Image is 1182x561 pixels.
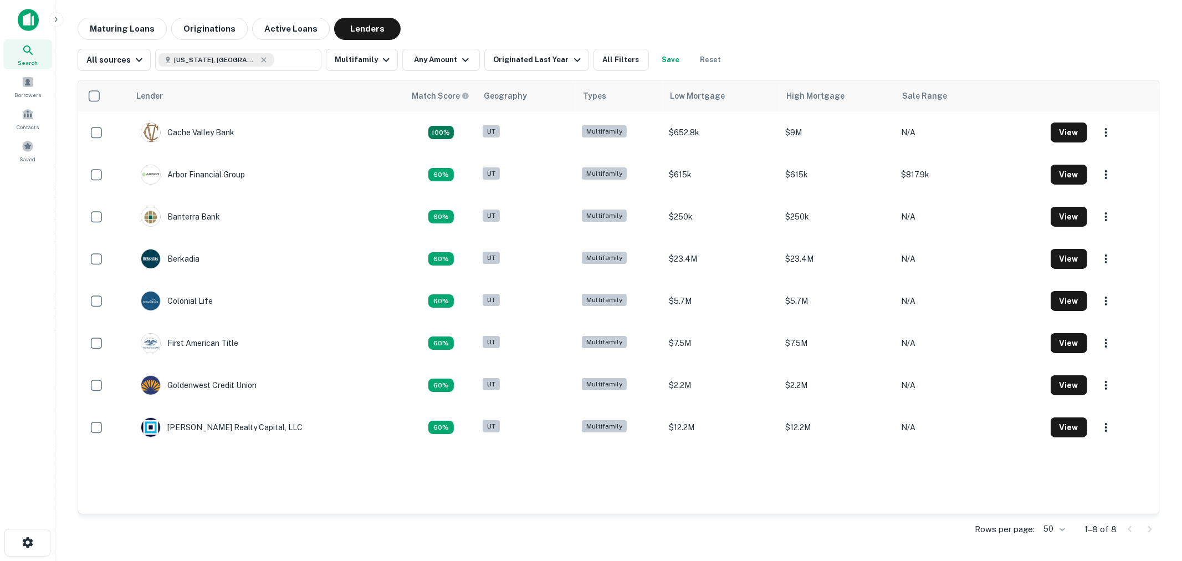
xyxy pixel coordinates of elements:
[896,238,1045,280] td: N/A
[1051,417,1087,437] button: View
[483,294,500,307] div: UT
[582,125,627,138] div: Multifamily
[780,154,896,196] td: $615k
[780,238,896,280] td: $23.4M
[412,90,467,102] h6: Match Score
[780,280,896,322] td: $5.7M
[896,406,1045,448] td: N/A
[130,80,405,111] th: Lender
[663,196,779,238] td: $250k
[428,294,454,308] div: Capitalize uses an advanced AI algorithm to match your search with the best lender. The match sco...
[896,80,1045,111] th: Sale Range
[141,376,160,395] img: picture
[141,165,160,184] img: picture
[483,378,500,391] div: UT
[663,238,779,280] td: $23.4M
[484,89,527,103] div: Geography
[141,418,160,437] img: picture
[18,58,38,67] span: Search
[582,378,627,391] div: Multifamily
[780,322,896,364] td: $7.5M
[78,49,151,71] button: All sources
[493,53,584,67] div: Originated Last Year
[663,280,779,322] td: $5.7M
[3,39,52,69] a: Search
[896,196,1045,238] td: N/A
[141,207,220,227] div: Banterra Bank
[141,334,160,353] img: picture
[174,55,257,65] span: [US_STATE], [GEOGRAPHIC_DATA]
[483,420,500,433] div: UT
[412,90,469,102] div: Capitalize uses an advanced AI algorithm to match your search with the best lender. The match sco...
[18,9,39,31] img: capitalize-icon.png
[663,364,779,406] td: $2.2M
[428,252,454,266] div: Capitalize uses an advanced AI algorithm to match your search with the best lender. The match sco...
[670,89,725,103] div: Low Mortgage
[428,421,454,434] div: Capitalize uses an advanced AI algorithm to match your search with the best lender. The match sco...
[141,165,245,185] div: Arbor Financial Group
[1051,165,1087,185] button: View
[141,417,303,437] div: [PERSON_NAME] Realty Capital, LLC
[484,49,589,71] button: Originated Last Year
[582,252,627,264] div: Multifamily
[896,364,1045,406] td: N/A
[896,154,1045,196] td: $817.9k
[1051,207,1087,227] button: View
[663,322,779,364] td: $7.5M
[1127,472,1182,526] iframe: Chat Widget
[252,18,330,40] button: Active Loans
[3,104,52,134] a: Contacts
[786,89,845,103] div: High Mortgage
[428,168,454,181] div: Capitalize uses an advanced AI algorithm to match your search with the best lender. The match sco...
[483,125,500,138] div: UT
[663,406,779,448] td: $12.2M
[17,123,39,131] span: Contacts
[1051,375,1087,395] button: View
[663,80,779,111] th: Low Mortgage
[975,523,1035,536] p: Rows per page:
[428,210,454,223] div: Capitalize uses an advanced AI algorithm to match your search with the best lender. The match sco...
[780,364,896,406] td: $2.2M
[896,280,1045,322] td: N/A
[1051,333,1087,353] button: View
[141,207,160,226] img: picture
[428,336,454,350] div: Capitalize uses an advanced AI algorithm to match your search with the best lender. The match sco...
[902,89,947,103] div: Sale Range
[141,375,257,395] div: Goldenwest Credit Union
[582,167,627,180] div: Multifamily
[141,292,160,310] img: picture
[141,249,199,269] div: Berkadia
[896,111,1045,154] td: N/A
[3,72,52,101] div: Borrowers
[477,80,576,111] th: Geography
[141,123,234,142] div: Cache Valley Bank
[693,49,729,71] button: Reset
[780,80,896,111] th: High Mortgage
[576,80,663,111] th: Types
[402,49,480,71] button: Any Amount
[663,111,779,154] td: $652.8k
[171,18,248,40] button: Originations
[780,406,896,448] td: $12.2M
[1051,291,1087,311] button: View
[3,136,52,166] a: Saved
[483,252,500,264] div: UT
[86,53,146,67] div: All sources
[583,89,606,103] div: Types
[141,291,213,311] div: Colonial Life
[483,336,500,349] div: UT
[20,155,36,164] span: Saved
[593,49,649,71] button: All Filters
[1039,521,1067,537] div: 50
[483,167,500,180] div: UT
[896,322,1045,364] td: N/A
[428,126,454,139] div: Capitalize uses an advanced AI algorithm to match your search with the best lender. The match sco...
[78,18,167,40] button: Maturing Loans
[428,379,454,392] div: Capitalize uses an advanced AI algorithm to match your search with the best lender. The match sco...
[582,294,627,307] div: Multifamily
[582,420,627,433] div: Multifamily
[582,336,627,349] div: Multifamily
[1051,249,1087,269] button: View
